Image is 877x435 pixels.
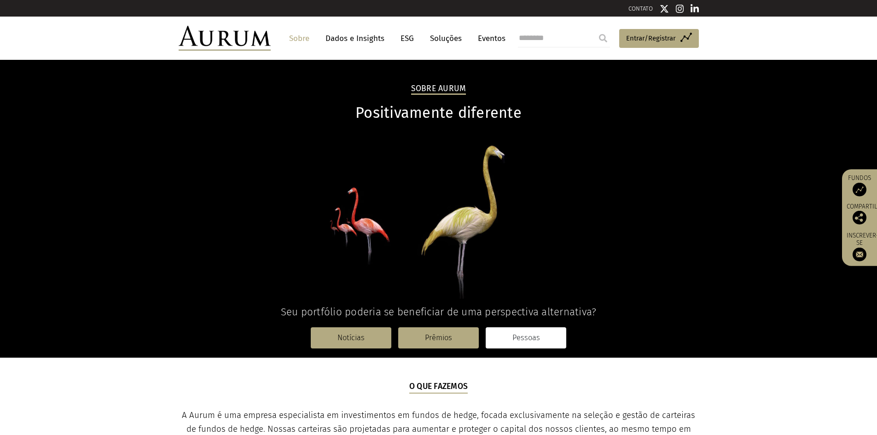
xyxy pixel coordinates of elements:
[478,34,505,43] font: Eventos
[285,30,314,47] a: Sobre
[355,104,522,122] font: Positivamente diferente
[512,333,540,342] font: Pessoas
[425,30,466,47] a: Soluções
[179,26,271,51] img: Aurum
[325,34,384,43] font: Dados e Insights
[848,174,871,181] font: Fundos
[396,30,418,47] a: ESG
[619,29,699,48] a: Entrar/Registrar
[430,34,462,43] font: Soluções
[281,306,597,318] font: Seu portfólio poderia se beneficiar de uma perspectiva alternativa?
[473,30,505,47] a: Eventos
[337,333,365,342] font: Notícias
[401,34,414,43] font: ESG
[398,327,479,348] a: Prêmios
[660,4,669,13] img: Ícone do Twitter
[411,84,466,93] font: Sobre Aurum
[289,34,309,43] font: Sobre
[691,4,699,13] img: Ícone do Linkedin
[311,327,391,348] a: Notícias
[321,30,389,47] a: Dados e Insights
[847,174,872,196] a: Fundos
[425,333,452,342] font: Prêmios
[594,29,612,47] input: Submit
[626,34,676,42] font: Entrar/Registrar
[853,182,866,196] img: Fundos de acesso
[853,248,866,261] img: Inscreva-se na nossa newsletter
[486,327,566,348] a: Pessoas
[676,4,684,13] img: Ícone do Instagram
[628,5,653,12] a: CONTATO
[409,382,468,391] font: O que fazemos
[853,210,866,224] img: Compartilhe esta publicação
